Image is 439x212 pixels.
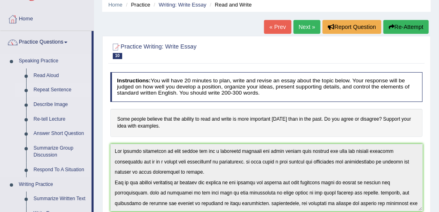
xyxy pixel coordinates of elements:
a: Answer Short Question [30,126,92,141]
h4: You will have 20 minutes to plan, write and revise an essay about the topic below. Your response ... [110,72,423,102]
b: Instructions: [117,77,150,84]
a: Speaking Practice [15,54,92,68]
a: Respond To A Situation [30,163,92,177]
a: Read Aloud [30,68,92,83]
a: « Prev [264,20,291,34]
a: Home [0,8,94,28]
a: Writing Practice [15,177,92,192]
span: 10 [113,53,122,59]
button: Report Question [323,20,381,34]
a: Writing: Write Essay [159,2,206,8]
a: Practice Questions [0,31,92,51]
button: Re-Attempt [383,20,429,34]
li: Read and Write [208,1,252,9]
a: Re-tell Lecture [30,112,92,127]
h2: Practice Writing: Write Essay [110,42,304,59]
a: Describe Image [30,97,92,112]
a: Summarize Group Discussion [30,141,92,163]
li: Practice [124,1,150,9]
a: Summarize Written Text [30,192,92,206]
a: Next » [293,20,320,34]
a: Home [108,2,123,8]
h4: Some people believe that the ability to read and write is more important [DATE] than in the past.... [110,109,423,137]
a: Repeat Sentence [30,83,92,97]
